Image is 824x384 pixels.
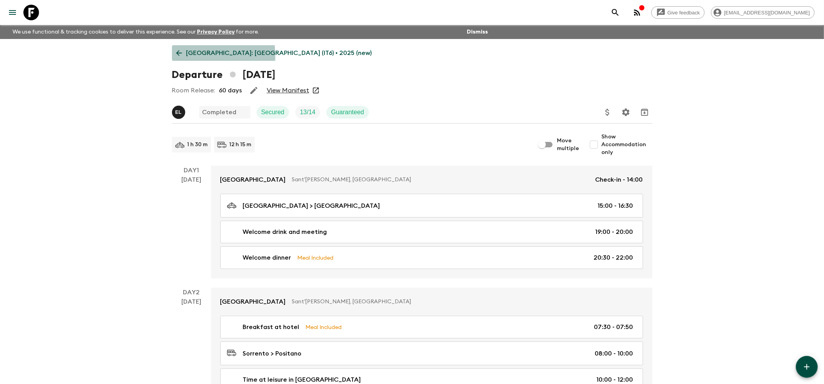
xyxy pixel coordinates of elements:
[331,108,364,117] p: Guaranteed
[637,104,652,120] button: Archive (Completed, Cancelled or Unsynced Departures only)
[720,10,814,16] span: [EMAIL_ADDRESS][DOMAIN_NAME]
[292,176,589,184] p: Sant'[PERSON_NAME], [GEOGRAPHIC_DATA]
[618,104,634,120] button: Settings
[172,67,275,83] h1: Departure [DATE]
[197,29,235,35] a: Privacy Policy
[243,322,299,332] p: Breakfast at hotel
[220,221,643,243] a: Welcome drink and meeting19:00 - 20:00
[181,175,201,278] div: [DATE]
[595,175,643,184] p: Check-in - 14:00
[220,175,286,184] p: [GEOGRAPHIC_DATA]
[243,227,327,237] p: Welcome drink and meeting
[202,108,237,117] p: Completed
[267,87,309,94] a: View Manifest
[600,104,615,120] button: Update Price, Early Bird Discount and Costs
[608,5,623,20] button: search adventures
[595,227,633,237] p: 19:00 - 20:00
[220,297,286,306] p: [GEOGRAPHIC_DATA]
[306,323,342,331] p: Meal Included
[663,10,704,16] span: Give feedback
[219,86,242,95] p: 60 days
[172,288,211,297] p: Day 2
[220,342,643,365] a: Sorrento > Positano08:00 - 10:00
[292,298,637,306] p: Sant'[PERSON_NAME], [GEOGRAPHIC_DATA]
[211,288,652,316] a: [GEOGRAPHIC_DATA]Sant'[PERSON_NAME], [GEOGRAPHIC_DATA]
[172,166,211,175] p: Day 1
[711,6,815,19] div: [EMAIL_ADDRESS][DOMAIN_NAME]
[220,316,643,338] a: Breakfast at hotelMeal Included07:30 - 07:50
[188,141,208,149] p: 1 h 30 m
[220,194,643,218] a: [GEOGRAPHIC_DATA] > [GEOGRAPHIC_DATA]15:00 - 16:30
[230,141,252,149] p: 12 h 15 m
[465,27,490,37] button: Dismiss
[257,106,289,119] div: Secured
[220,246,643,269] a: Welcome dinnerMeal Included20:30 - 22:00
[595,349,633,358] p: 08:00 - 10:00
[594,322,633,332] p: 07:30 - 07:50
[261,108,285,117] p: Secured
[172,86,215,95] p: Room Release:
[172,45,376,61] a: [GEOGRAPHIC_DATA]: [GEOGRAPHIC_DATA] (IT6) • 2025 (new)
[186,48,372,58] p: [GEOGRAPHIC_DATA]: [GEOGRAPHIC_DATA] (IT6) • 2025 (new)
[211,166,652,194] a: [GEOGRAPHIC_DATA]Sant'[PERSON_NAME], [GEOGRAPHIC_DATA]Check-in - 14:00
[594,253,633,262] p: 20:30 - 22:00
[243,253,291,262] p: Welcome dinner
[598,201,633,211] p: 15:00 - 16:30
[300,108,315,117] p: 13 / 14
[243,201,380,211] p: [GEOGRAPHIC_DATA] > [GEOGRAPHIC_DATA]
[9,25,262,39] p: We use functional & tracking cookies to deliver this experience. See our for more.
[602,133,652,156] span: Show Accommodation only
[172,108,187,114] span: Eleonora Longobardi
[651,6,705,19] a: Give feedback
[295,106,320,119] div: Trip Fill
[557,137,580,152] span: Move multiple
[5,5,20,20] button: menu
[243,349,302,358] p: Sorrento > Positano
[298,253,334,262] p: Meal Included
